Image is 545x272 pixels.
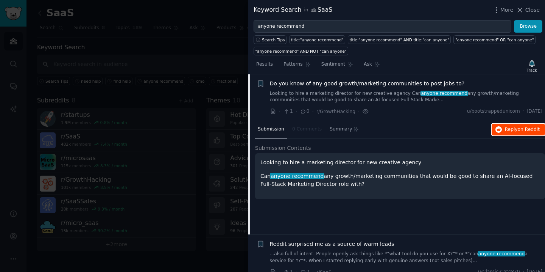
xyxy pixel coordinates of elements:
div: "anyone recommend" AND NOT "can anyone" [255,49,347,54]
a: Reddit surprised me as a source of warm leads [270,240,394,248]
span: Submission Contents [255,144,311,152]
input: Try a keyword related to your business [254,20,511,33]
div: Track [527,68,537,73]
div: "anyone recommend" OR "can anyone" [455,37,534,42]
a: title:"anyone recommend" [289,35,345,44]
span: Close [525,6,540,14]
button: Replyon Reddit [492,124,545,136]
button: Search Tips [254,35,287,44]
a: Ask [361,58,383,74]
a: Looking to hire a marketing director for new creative agency Cananyone recommendany growth/market... [270,90,543,104]
span: · [296,107,297,115]
span: · [312,107,314,115]
span: 1 [283,108,293,115]
span: Patterns [283,61,302,68]
span: Reply [505,126,540,133]
button: Browse [514,20,542,33]
a: Patterns [281,58,313,74]
span: u/bootstrappedunicorn [467,108,520,115]
span: Results [256,61,273,68]
a: Results [254,58,276,74]
button: Close [516,6,540,14]
span: · [523,108,524,115]
a: "anyone recommend" AND NOT "can anyone" [254,47,348,55]
span: Summary [330,126,352,133]
div: title:"anyone recommend" [291,37,344,42]
a: "anyone recommend" OR "can anyone" [453,35,536,44]
span: anyone recommend [420,91,468,96]
div: title:"anyone recommend" AND title:"can anyone" [349,37,449,42]
a: Sentiment [319,58,356,74]
span: 0 [300,108,309,115]
p: Looking to hire a marketing director for new creative agency [260,159,540,167]
span: Sentiment [321,61,345,68]
span: Search Tips [262,37,285,42]
span: anyone recommend [478,251,525,256]
span: anyone recommend [270,173,324,179]
p: Can any growth/marketing communities that would be good to share an AI-focused Full-Stack Marketi... [260,172,540,188]
span: r/GrowthHacking [316,109,355,114]
span: in [304,7,308,14]
span: Submission [258,126,284,133]
span: · [358,107,360,115]
span: Ask [364,61,372,68]
button: Track [524,58,540,74]
span: More [500,6,514,14]
span: [DATE] [527,108,542,115]
button: More [492,6,514,14]
a: Do you know of any good growth/marketing communities to post jobs to? [270,80,465,88]
a: title:"anyone recommend" AND title:"can anyone" [348,35,451,44]
div: Keyword Search SaaS [254,5,332,15]
a: ...also full of intent. People openly ask things like *“what tool do you use for X?”* or *“canany... [270,251,543,264]
span: · [279,107,280,115]
span: on Reddit [518,127,540,132]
